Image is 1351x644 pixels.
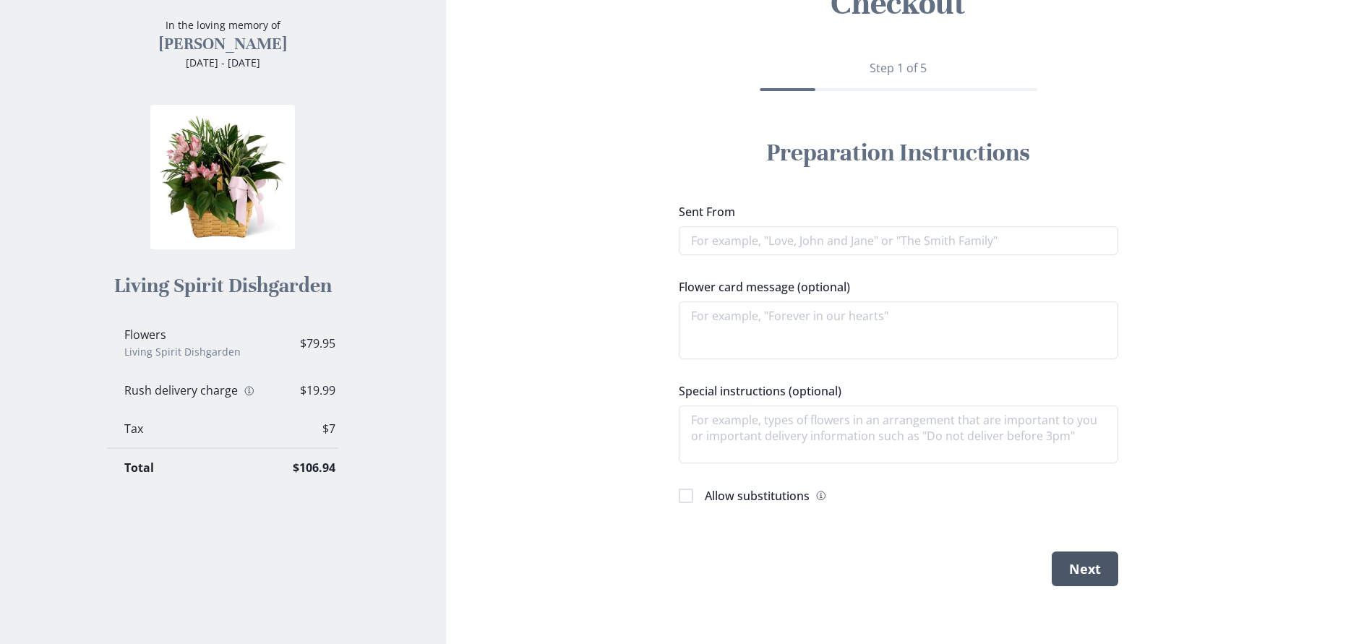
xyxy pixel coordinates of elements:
[241,385,258,397] button: Info
[679,382,1110,400] label: Special instructions (optional)
[124,327,258,342] p: Flowers
[186,56,260,69] span: [DATE] - [DATE]
[1052,551,1118,586] button: Next
[275,410,353,449] td: $7
[107,371,275,409] td: Rush delivery charge
[124,345,258,359] p: Living Spirit Dishgarden
[150,105,295,249] img: Photo of Living Spirit Dishgarden
[293,460,335,476] strong: $106.94
[159,34,287,55] h3: [PERSON_NAME]
[114,272,332,299] h2: Living Spirit Dishgarden
[275,371,353,409] td: $19.99
[705,488,810,504] span: Allow substitutions
[124,460,154,476] strong: Total
[107,410,275,449] td: Tax
[696,137,1101,168] h2: Preparation Instructions
[679,226,1118,255] input: For example, "Love, John and Jane" or "The Smith Family"
[275,316,353,372] td: $79.95
[679,59,1118,77] p: Step 1 of 5
[812,487,830,505] button: Info about substitutions
[679,203,1110,220] label: Sent From
[159,17,287,33] p: In the loving memory of
[679,278,1110,296] label: Flower card message (optional)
